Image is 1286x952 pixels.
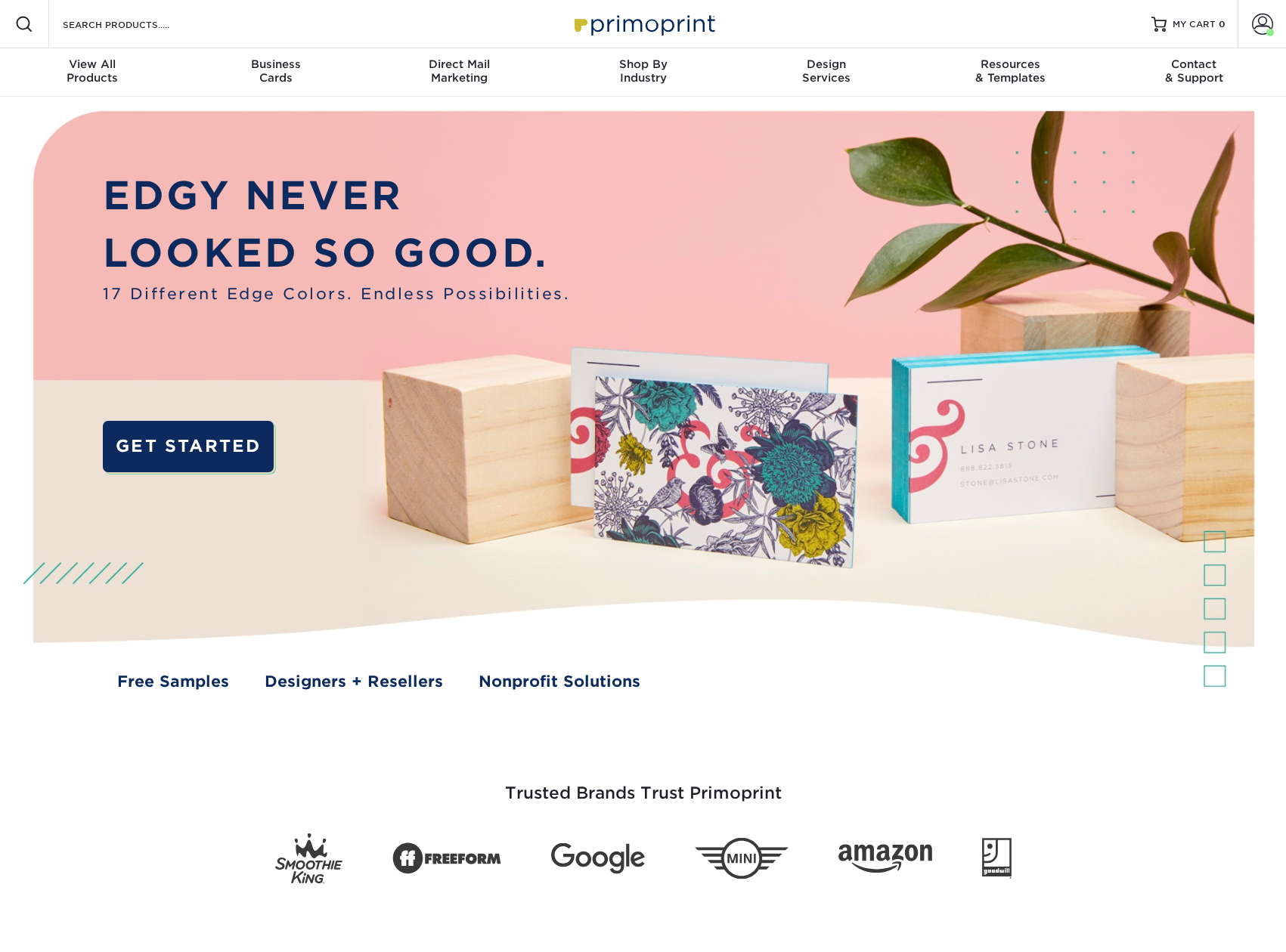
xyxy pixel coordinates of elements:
a: BusinessCards [184,48,367,97]
img: Mini [695,838,789,879]
a: Shop ByIndustry [551,48,735,97]
span: Design [735,57,919,71]
div: Products [1,57,184,85]
img: Amazon [838,845,932,873]
div: Services [735,57,919,85]
img: Goodwill [982,839,1012,879]
h3: Trusted Brands Trust Primoprint [201,747,1086,821]
p: LOOKED SO GOOD. [103,224,570,283]
img: Google [551,843,645,874]
a: Nonprofit Solutions [479,670,640,694]
span: Shop By [551,57,735,71]
input: SEARCH PRODUCTS..... [61,15,209,33]
img: Freeform [392,835,501,883]
span: Business [184,57,367,71]
span: View All [1,57,184,71]
a: Contact& Support [1102,48,1286,97]
div: Cards [184,57,367,85]
a: Designers + Resellers [265,670,443,694]
div: Marketing [367,57,551,85]
span: Resources [919,57,1102,71]
a: Free Samples [117,670,229,694]
a: Resources& Templates [919,48,1102,97]
div: & Support [1102,57,1286,85]
span: 0 [1219,19,1226,29]
span: 17 Different Edge Colors. Endless Possibilities. [103,283,570,306]
img: Smoothie King [275,833,342,884]
a: DesignServices [735,48,919,97]
p: EDGY NEVER [103,167,570,225]
a: GET STARTED [103,421,274,471]
a: View AllProducts [1,48,184,97]
img: Primoprint [568,8,719,40]
span: Contact [1102,57,1286,71]
span: Direct Mail [367,57,551,71]
div: Industry [551,57,735,85]
a: Direct MailMarketing [367,48,551,97]
div: & Templates [919,57,1102,85]
span: MY CART [1173,18,1216,31]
